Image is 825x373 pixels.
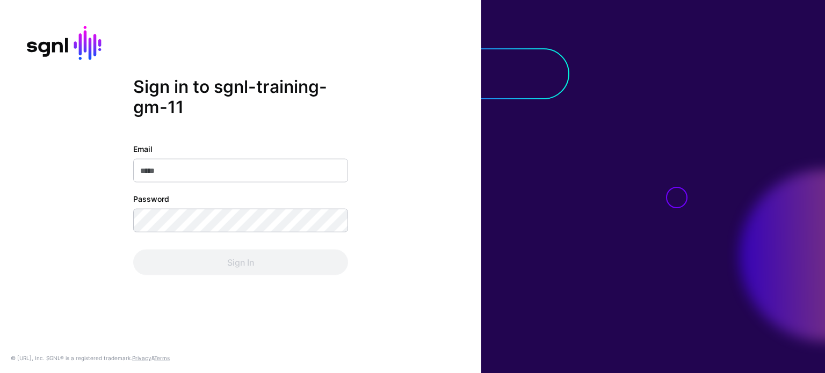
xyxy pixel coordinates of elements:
[132,355,151,361] a: Privacy
[133,76,348,118] h2: Sign in to sgnl-training-gm-11
[133,143,153,155] label: Email
[133,193,169,204] label: Password
[154,355,170,361] a: Terms
[11,354,170,362] div: © [URL], Inc. SGNL® is a registered trademark. &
